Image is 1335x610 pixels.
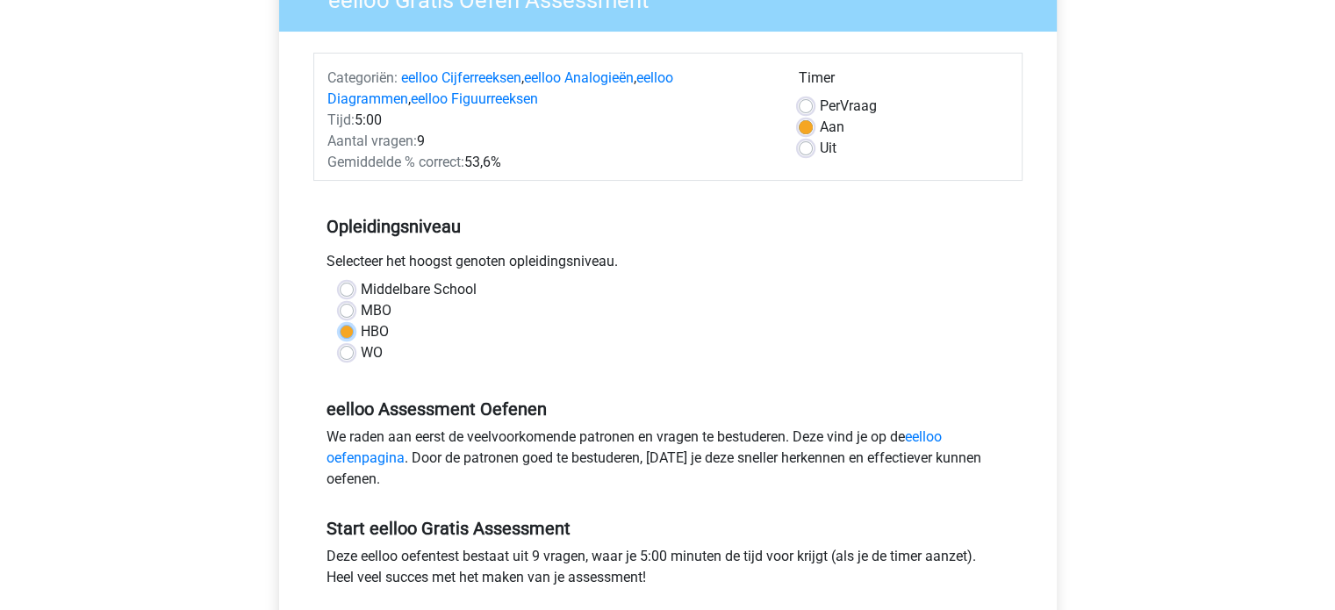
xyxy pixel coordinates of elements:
h5: eelloo Assessment Oefenen [327,398,1009,420]
label: Middelbare School [361,279,477,300]
h5: Start eelloo Gratis Assessment [327,518,1009,539]
div: 9 [314,131,786,152]
span: Categoriën: [327,69,398,86]
div: Deze eelloo oefentest bestaat uit 9 vragen, waar je 5:00 minuten de tijd voor krijgt (als je de t... [313,546,1023,595]
label: Vraag [820,96,877,117]
a: eelloo Figuurreeksen [411,90,538,107]
div: Timer [799,68,1008,96]
a: eelloo Cijferreeksen [401,69,521,86]
span: Gemiddelde % correct: [327,154,464,170]
a: eelloo Analogieën [524,69,634,86]
div: Selecteer het hoogst genoten opleidingsniveau. [313,251,1023,279]
label: Uit [820,138,836,159]
span: Tijd: [327,111,355,128]
div: 5:00 [314,110,786,131]
div: We raden aan eerst de veelvoorkomende patronen en vragen te bestuderen. Deze vind je op de . Door... [313,427,1023,497]
span: Per [820,97,840,114]
h5: Opleidingsniveau [327,209,1009,244]
label: MBO [361,300,391,321]
label: Aan [820,117,844,138]
span: Aantal vragen: [327,133,417,149]
div: 53,6% [314,152,786,173]
label: HBO [361,321,389,342]
div: , , , [314,68,786,110]
label: WO [361,342,383,363]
